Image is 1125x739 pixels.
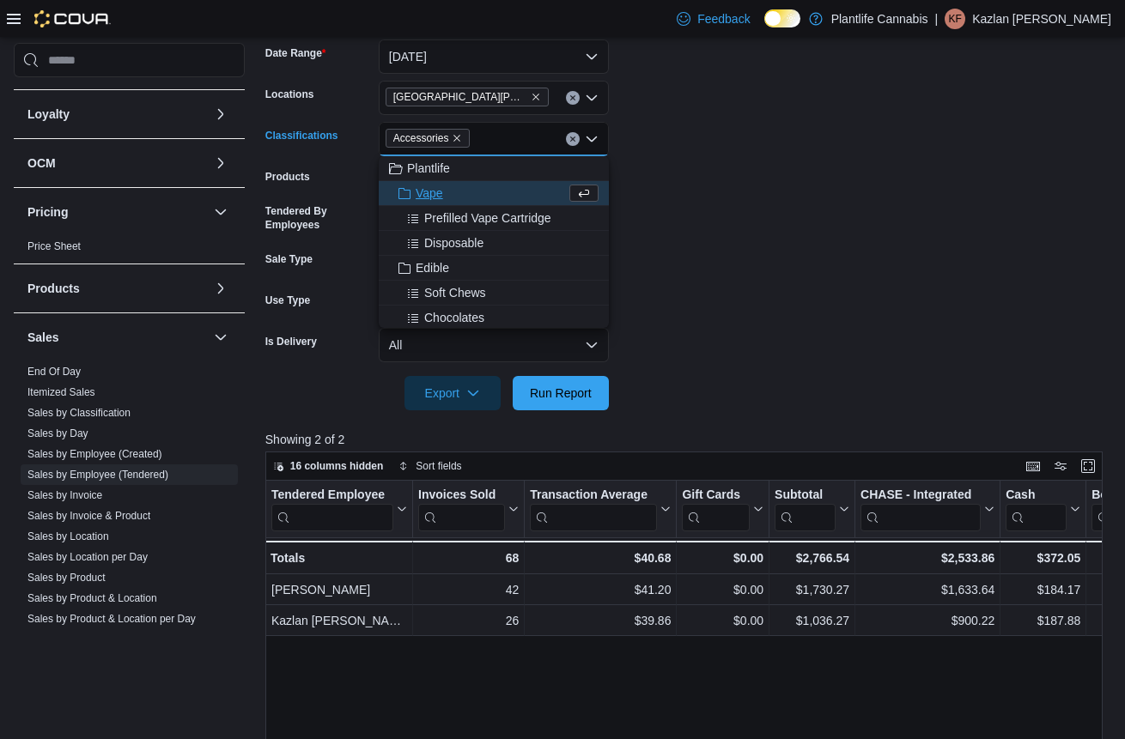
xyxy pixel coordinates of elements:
a: Sales by Employee (Tendered) [27,469,168,481]
a: Sales by Day [27,427,88,439]
button: Subtotal [775,488,849,531]
div: $41.20 [530,579,671,600]
p: Kazlan [PERSON_NAME] [972,9,1111,29]
label: Sale Type [265,252,313,266]
p: | [935,9,939,29]
div: Gift Card Sales [682,488,750,531]
button: Sales [210,327,231,348]
button: Chocolates [379,306,609,330]
div: Tendered Employee [271,488,393,531]
span: Prefilled Vape Cartridge [424,209,551,227]
button: Loyalty [210,104,231,124]
div: Cash [1006,488,1067,531]
div: $0.00 [682,610,763,631]
div: $187.88 [1006,610,1080,631]
div: Transaction Average [530,488,657,531]
div: $2,533.86 [860,548,994,568]
span: Dark Mode [764,27,765,28]
div: Totals [271,548,407,568]
button: Remove Accessories from selection in this group [452,133,462,143]
button: Vape [379,181,609,206]
span: Plantlife [407,160,450,177]
span: Sort fields [416,459,461,473]
a: Sales by Product & Location [27,592,157,604]
span: 16 columns hidden [290,459,384,473]
a: Sales by Product & Location per Day [27,613,196,625]
button: CHASE - Integrated [860,488,994,531]
span: Sales by Product [27,571,106,585]
a: Sales by Invoice & Product [27,510,150,522]
button: Run Report [513,376,609,410]
div: CHASE - Integrated [860,488,981,504]
button: Soft Chews [379,281,609,306]
button: Plantlife [379,156,609,181]
button: Sales [27,329,207,346]
a: End Of Day [27,366,81,378]
a: Sales by Location per Day [27,551,148,563]
a: Sales by Location [27,530,109,542]
button: Enter fullscreen [1078,456,1098,476]
span: Sales by Classification [27,406,131,420]
button: Gift Cards [682,488,763,531]
div: $1,730.27 [775,579,849,600]
div: 26 [418,610,519,631]
button: 16 columns hidden [266,456,391,476]
a: Feedback [670,2,757,36]
div: Sales [14,361,245,657]
button: Clear input [566,132,580,146]
span: Itemized Sales [27,385,95,399]
button: Open list of options [585,91,599,105]
div: $1,036.27 [775,610,849,631]
label: Date Range [265,46,326,60]
a: Price Sheet [27,240,81,252]
span: [GEOGRAPHIC_DATA][PERSON_NAME] [393,88,527,106]
span: Edible [416,259,449,276]
button: Remove St. Albert - Erin Ridge from selection in this group [531,92,541,102]
a: Sales by Product [27,572,106,584]
button: Pricing [210,202,231,222]
button: Cash [1006,488,1080,531]
button: Edible [379,256,609,281]
button: Loyalty [27,106,207,123]
div: $1,633.64 [860,579,994,600]
div: $40.68 [530,548,671,568]
img: Cova [34,10,111,27]
button: OCM [27,154,207,172]
div: Cash [1006,488,1067,504]
div: [PERSON_NAME] [271,579,407,600]
span: Accessories [393,130,449,147]
div: Subtotal [775,488,836,504]
button: Display options [1050,456,1071,476]
span: Chocolates [424,309,484,326]
span: Export [415,376,490,410]
span: Sales by Location [27,530,109,543]
span: Sales by Employee (Created) [27,447,162,461]
h3: Pricing [27,203,68,221]
div: $372.05 [1006,548,1080,568]
button: Sort fields [392,456,468,476]
div: CHASE - Integrated [860,488,981,531]
span: Soft Chews [424,284,486,301]
button: Tendered Employee [271,488,407,531]
a: Sales by Classification [27,407,131,419]
div: $0.00 [682,548,763,568]
button: Disposable [379,231,609,256]
button: Clear input [566,91,580,105]
button: Transaction Average [530,488,671,531]
button: Pricing [27,203,207,221]
button: Export [404,376,501,410]
label: Tendered By Employees [265,204,372,232]
span: Sales by Product & Location [27,591,157,605]
span: KF [948,9,961,29]
button: All [379,328,609,362]
div: Pricing [14,236,245,263]
a: Sales by Employee (Created) [27,448,162,460]
label: Classifications [265,129,338,142]
button: Keyboard shortcuts [1023,456,1043,476]
h3: Loyalty [27,106,70,123]
a: Sales by Invoice [27,489,102,501]
span: Feedback [697,10,750,27]
div: $2,766.54 [775,548,849,568]
p: Showing 2 of 2 [265,431,1111,448]
div: $184.17 [1006,579,1080,600]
